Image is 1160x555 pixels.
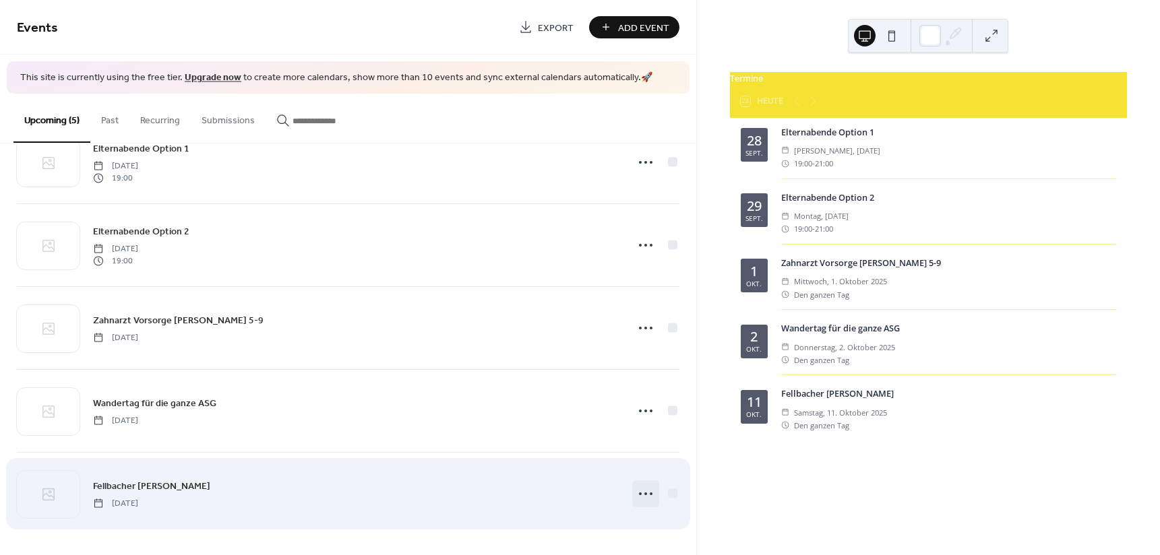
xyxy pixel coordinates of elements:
div: ​ [781,288,790,301]
div: Termine [730,72,1127,85]
button: Recurring [129,94,191,141]
span: 19:00 [93,172,138,185]
span: Montag, [DATE] [794,209,849,222]
span: 19:00 [93,255,138,267]
a: Elternabende Option 1 [93,141,189,156]
span: [DATE] [93,160,138,172]
div: 11 [747,395,762,409]
span: Samstag, 11. Oktober 2025 [794,406,887,419]
span: Fellbacher [PERSON_NAME] [93,479,210,493]
span: Elternabende Option 1 [93,141,189,156]
span: Zahnarzt Vorsorge [PERSON_NAME] 5-9 [93,313,264,327]
span: - [812,222,815,235]
div: Okt. [746,346,762,352]
div: Sept. [745,215,763,222]
span: 19:00 [794,157,812,170]
button: Add Event [589,16,679,38]
span: - [812,157,815,170]
span: Den ganzen Tag [794,354,849,366]
span: Den ganzen Tag [794,419,849,432]
button: Upcoming (5) [13,94,90,143]
span: Den ganzen Tag [794,288,849,301]
div: Elternabende Option 1 [781,126,1116,139]
div: ​ [781,419,790,432]
div: ​ [781,157,790,170]
button: Submissions [191,94,266,141]
span: [DATE] [93,242,138,255]
a: Wandertag für die ganze ASG [93,395,216,411]
div: Sept. [745,150,763,156]
span: 19:00 [794,222,812,235]
div: ​ [781,341,790,354]
div: 29 [747,199,762,213]
span: Mittwoch, 1. Oktober 2025 [794,275,887,288]
a: Zahnarzt Vorsorge [PERSON_NAME] 5-9 [93,313,264,328]
span: Donnerstag, 2. Oktober 2025 [794,341,895,354]
span: 21:00 [815,157,833,170]
span: [DATE] [93,331,138,344]
div: 1 [750,265,758,278]
span: Add Event [618,21,669,35]
div: Okt. [746,411,762,418]
div: ​ [781,144,790,157]
div: Elternabende Option 2 [781,191,1116,204]
div: ​ [781,275,790,288]
div: ​ [781,354,790,366]
a: Fellbacher [PERSON_NAME] [93,478,210,494]
span: [DATE] [93,414,138,426]
span: Events [17,15,58,41]
div: Okt. [746,280,762,287]
a: Elternabende Option 2 [93,224,189,239]
span: [PERSON_NAME], [DATE] [794,144,880,157]
div: ​ [781,209,790,222]
div: Wandertag für die ganze ASG [781,322,1116,335]
span: [DATE] [93,497,138,509]
span: This site is currently using the free tier. to create more calendars, show more than 10 events an... [20,71,652,85]
div: 28 [747,134,762,148]
button: Past [90,94,129,141]
a: Upgrade now [185,69,241,87]
div: Zahnarzt Vorsorge [PERSON_NAME] 5-9 [781,257,1116,269]
span: Export [538,21,574,35]
div: ​ [781,406,790,419]
div: ​ [781,222,790,235]
div: 2 [750,330,758,344]
a: Export [509,16,584,38]
div: Fellbacher [PERSON_NAME] [781,387,1116,400]
span: 21:00 [815,222,833,235]
span: Wandertag für die ganze ASG [93,396,216,410]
